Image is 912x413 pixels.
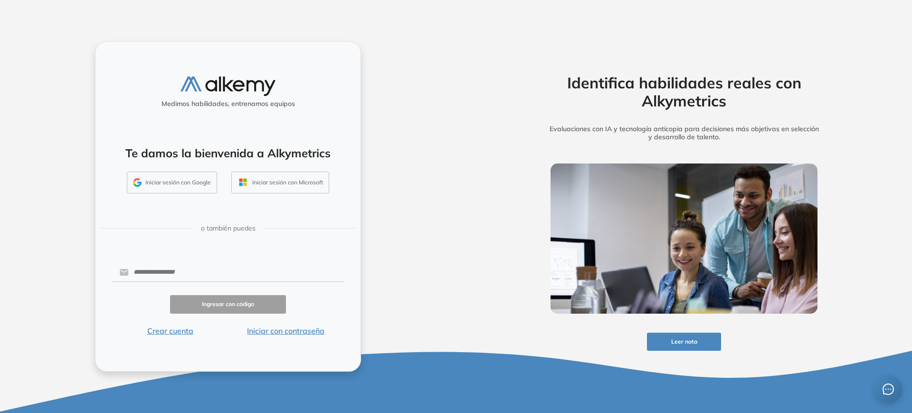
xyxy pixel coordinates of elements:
[228,325,344,336] button: Iniciar con contraseña
[108,146,348,160] h4: Te damos la bienvenida a Alkymetrics
[133,178,142,187] img: GMAIL_ICON
[180,77,275,96] img: logo-alkemy
[237,177,248,188] img: OUTLOOK_ICON
[536,74,832,110] h2: Identifica habilidades reales con Alkymetrics
[536,125,832,141] h5: Evaluaciones con IA y tecnología anticopia para decisiones más objetivas en selección y desarroll...
[647,333,721,351] button: Leer nota
[112,325,228,336] button: Crear cuenta
[99,100,357,108] h5: Medimos habilidades, entrenamos equipos
[127,172,217,193] button: Iniciar sesión con Google
[551,163,817,314] img: img-more-info
[201,223,256,233] span: o también puedes
[231,172,329,193] button: Iniciar sesión con Microsoft
[883,384,894,395] span: message
[170,295,286,314] button: Ingresar con código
